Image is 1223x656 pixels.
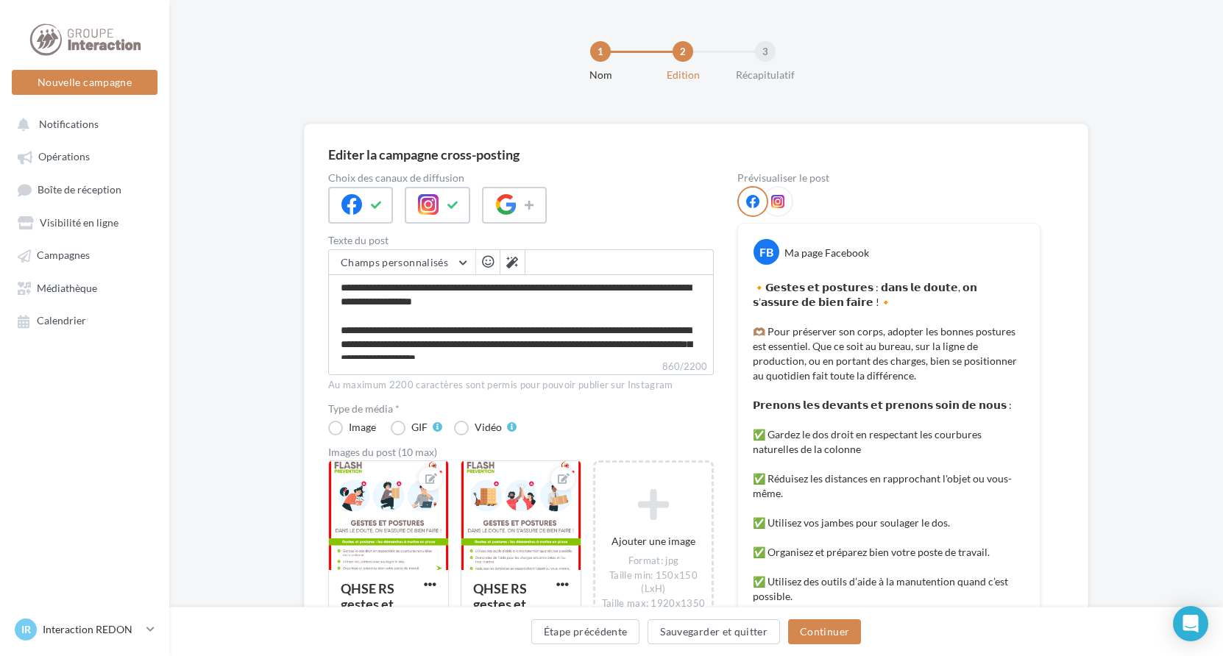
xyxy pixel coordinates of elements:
span: Boîte de réception [38,183,121,196]
div: Vidéo [475,422,502,432]
p: Interaction REDON [43,622,141,637]
div: Editer la campagne cross-posting [328,148,520,161]
a: Calendrier [9,307,160,333]
button: Notifications [9,110,155,137]
span: Opérations [38,151,90,163]
div: QHSE RS gestes et postures 2-100 [473,580,539,643]
div: Prévisualiser le post [737,173,1041,183]
a: Opérations [9,143,160,169]
div: GIF [411,422,428,432]
span: Notifications [39,118,99,130]
div: Open Intercom Messenger [1173,606,1208,641]
label: Texte du post [328,235,714,246]
a: IR Interaction REDON [12,616,157,643]
button: Champs personnalisés [329,250,475,275]
button: Continuer [788,619,861,644]
div: Ma page Facebook [784,246,869,260]
span: Médiathèque [37,282,97,294]
a: Boîte de réception [9,176,160,203]
div: Image [349,422,376,432]
a: Campagnes [9,241,160,268]
div: 2 [673,41,693,62]
span: Calendrier [37,315,86,327]
div: QHSE RS gestes et postures 1-100 [341,580,406,643]
span: IR [21,622,31,637]
div: FB [754,239,779,265]
button: Nouvelle campagne [12,70,157,95]
label: Choix des canaux de diffusion [328,173,714,183]
span: Campagnes [37,249,90,262]
a: Visibilité en ligne [9,209,160,235]
div: 1 [590,41,611,62]
label: 860/2200 [328,359,714,375]
span: Champs personnalisés [341,256,448,268]
a: Médiathèque [9,274,160,301]
div: Nom [553,68,648,82]
label: Type de média * [328,404,714,414]
div: Récapitulatif [718,68,812,82]
button: Étape précédente [531,619,640,644]
div: Images du post (10 max) [328,447,714,457]
div: 3 [755,41,776,62]
button: Sauvegarder et quitter [648,619,780,644]
div: Au maximum 2200 caractères sont permis pour pouvoir publier sur Instagram [328,379,714,392]
span: Visibilité en ligne [40,216,118,229]
div: Edition [636,68,730,82]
